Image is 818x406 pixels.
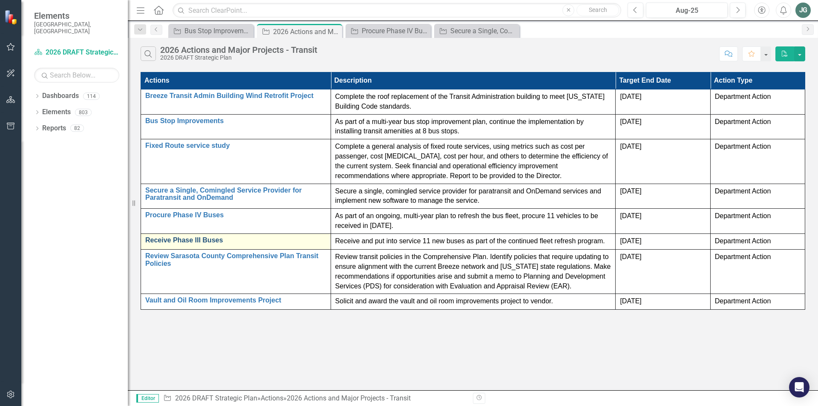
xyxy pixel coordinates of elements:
span: Department Action [715,93,771,100]
a: Bus Stop Improvements [170,26,251,36]
div: 803 [75,109,92,116]
p: Receive and put into service 11 new buses as part of the continued fleet refresh program. [335,236,611,246]
td: Double-Click to Edit Right Click for Context Menu [141,114,331,139]
div: Bus Stop Improvements [184,26,251,36]
td: Double-Click to Edit [616,209,710,234]
div: 82 [70,125,84,132]
td: Double-Click to Edit [616,184,710,209]
td: Double-Click to Edit [616,294,710,310]
td: Double-Click to Edit Right Click for Context Menu [141,139,331,184]
td: Double-Click to Edit [710,89,805,114]
p: Secure a single, comingled service provider for paratransit and OnDemand services and implement n... [335,187,611,206]
div: 2026 DRAFT Strategic Plan [160,55,317,61]
div: 2026 Actions and Major Projects - Transit [160,45,317,55]
span: Department Action [715,187,771,195]
span: [DATE] [620,93,641,100]
button: JG [795,3,811,18]
td: Double-Click to Edit [710,249,805,294]
input: Search Below... [34,68,119,83]
span: [DATE] [620,187,641,195]
span: [DATE] [620,212,641,219]
td: Double-Click to Edit Right Click for Context Menu [141,249,331,294]
p: Solicit and award the vault and oil room improvements project to vendor. [335,297,611,306]
a: 2026 DRAFT Strategic Plan [175,394,257,402]
td: Double-Click to Edit [710,139,805,184]
a: Receive Phase III Buses [145,236,326,244]
span: Department Action [715,118,771,125]
button: Aug-25 [646,3,728,18]
a: Elements [42,107,71,117]
a: Procure Phase IV Buses [348,26,429,36]
a: Breeze Transit Admin Building Wind Retrofit Project [145,92,326,100]
a: Dashboards [42,91,79,101]
span: Department Action [715,237,771,245]
td: Double-Click to Edit Right Click for Context Menu [141,233,331,249]
span: Department Action [715,297,771,305]
span: [DATE] [620,143,641,150]
div: Aug-25 [649,6,725,16]
span: Editor [136,394,159,403]
td: Double-Click to Edit [616,233,710,249]
td: Double-Click to Edit [710,114,805,139]
input: Search ClearPoint... [173,3,621,18]
a: Fixed Route service study [145,142,326,150]
td: Double-Click to Edit [331,89,616,114]
a: Bus Stop Improvements [145,117,326,125]
p: Complete the roof replacement of the Transit Administration building to meet [US_STATE] Building ... [335,92,611,112]
td: Double-Click to Edit [331,233,616,249]
small: [GEOGRAPHIC_DATA], [GEOGRAPHIC_DATA] [34,21,119,35]
a: Reports [42,124,66,133]
a: Actions [261,394,283,402]
a: Secure a Single, Comingled Service Provider for Paratransit and OnDemand [436,26,517,36]
td: Double-Click to Edit [616,139,710,184]
a: Vault and Oil Room Improvements Project [145,297,326,304]
span: [DATE] [620,118,641,125]
span: [DATE] [620,253,641,260]
td: Double-Click to Edit [331,249,616,294]
div: 2026 Actions and Major Projects - Transit [287,394,411,402]
a: Procure Phase IV Buses [145,211,326,219]
td: Double-Click to Edit [331,209,616,234]
span: [DATE] [620,297,641,305]
div: 114 [83,92,100,100]
span: Elements [34,11,119,21]
td: Double-Click to Edit [710,233,805,249]
td: Double-Click to Edit Right Click for Context Menu [141,184,331,209]
button: Search [576,4,619,16]
td: Double-Click to Edit [616,114,710,139]
p: Complete a general analysis of fixed route services, using metrics such as cost per passenger, co... [335,142,611,181]
td: Double-Click to Edit [331,114,616,139]
td: Double-Click to Edit Right Click for Context Menu [141,294,331,310]
td: Double-Click to Edit [331,139,616,184]
div: Procure Phase IV Buses [362,26,429,36]
span: Department Action [715,253,771,260]
a: 2026 DRAFT Strategic Plan [34,48,119,58]
p: As part of an ongoing, multi-year plan to refresh the bus fleet, procure 11 vehicles to be receiv... [335,211,611,231]
div: » » [163,394,467,403]
a: Secure a Single, Comingled Service Provider for Paratransit and OnDemand [145,187,326,202]
td: Double-Click to Edit [331,294,616,310]
p: Review transit policies in the Comprehensive Plan. Identify policies that require updating to ens... [335,252,611,291]
div: Open Intercom Messenger [789,377,809,397]
td: Double-Click to Edit Right Click for Context Menu [141,89,331,114]
p: As part of a multi-year bus stop improvement plan, continue the implementation by installing tran... [335,117,611,137]
div: Secure a Single, Comingled Service Provider for Paratransit and OnDemand [450,26,517,36]
td: Double-Click to Edit [710,184,805,209]
span: Department Action [715,212,771,219]
td: Double-Click to Edit [710,209,805,234]
td: Double-Click to Edit [616,89,710,114]
span: [DATE] [620,237,641,245]
div: 2026 Actions and Major Projects - Transit [273,26,340,37]
td: Double-Click to Edit Right Click for Context Menu [141,209,331,234]
img: ClearPoint Strategy [4,10,19,25]
span: Search [589,6,607,13]
td: Double-Click to Edit [616,249,710,294]
a: Review Sarasota County Comprehensive Plan Transit Policies [145,252,326,267]
td: Double-Click to Edit [710,294,805,310]
td: Double-Click to Edit [331,184,616,209]
span: Department Action [715,143,771,150]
